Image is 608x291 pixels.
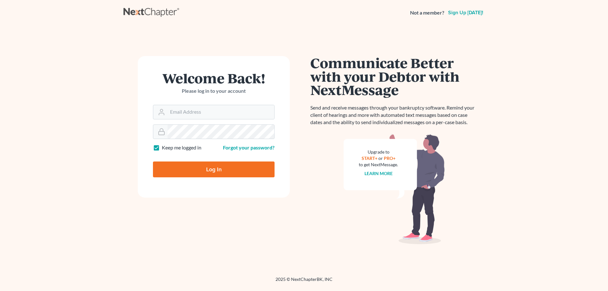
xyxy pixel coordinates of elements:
[153,87,275,95] p: Please log in to your account
[378,155,383,161] span: or
[344,134,445,244] img: nextmessage_bg-59042aed3d76b12b5cd301f8e5b87938c9018125f34e5fa2b7a6b67550977c72.svg
[223,144,275,150] a: Forgot your password?
[359,161,398,168] div: to get NextMessage.
[310,56,478,97] h1: Communicate Better with your Debtor with NextMessage
[384,155,396,161] a: PRO+
[153,71,275,85] h1: Welcome Back!
[447,10,484,15] a: Sign up [DATE]!
[362,155,377,161] a: START+
[153,161,275,177] input: Log In
[410,9,444,16] strong: Not a member?
[310,104,478,126] p: Send and receive messages through your bankruptcy software. Remind your client of hearings and mo...
[162,144,201,151] label: Keep me logged in
[364,171,393,176] a: Learn more
[359,149,398,155] div: Upgrade to
[168,105,274,119] input: Email Address
[123,276,484,288] div: 2025 © NextChapterBK, INC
